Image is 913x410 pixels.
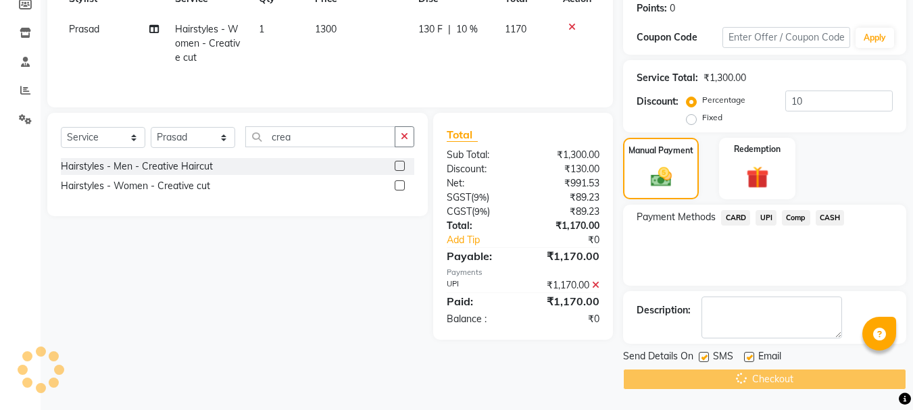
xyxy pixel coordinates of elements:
span: | [448,22,451,36]
div: 0 [670,1,675,16]
span: CASH [816,210,845,226]
div: ₹1,170.00 [523,278,610,292]
div: ₹130.00 [523,162,610,176]
div: UPI [437,278,523,292]
span: 1170 [505,23,526,35]
span: Email [758,349,781,366]
span: Payment Methods [637,210,716,224]
button: Apply [856,28,894,48]
div: ₹1,300.00 [523,148,610,162]
input: Search or Scan [245,126,395,147]
div: ₹991.53 [523,176,610,190]
div: Total: [437,219,523,233]
span: Prasad [69,23,99,35]
span: UPI [756,210,776,226]
label: Manual Payment [628,145,693,157]
div: Hairstyles - Men - Creative Haircut [61,159,213,174]
div: ₹0 [538,233,610,247]
div: ( ) [437,190,523,205]
span: Hairstyles - Women - Creative cut [175,23,240,63]
img: _gift.svg [739,163,776,191]
div: ₹0 [523,312,610,326]
div: ( ) [437,205,523,219]
span: CARD [721,210,750,226]
div: Hairstyles - Women - Creative cut [61,179,210,193]
div: Points: [637,1,667,16]
input: Enter Offer / Coupon Code [722,27,850,48]
span: 9% [474,206,487,217]
div: Payable: [437,248,523,264]
div: Discount: [637,95,678,109]
div: Payments [447,267,599,278]
span: 1300 [315,23,337,35]
div: ₹89.23 [523,190,610,205]
span: 130 F [418,22,443,36]
span: CGST [447,205,472,217]
span: SMS [713,349,733,366]
label: Redemption [734,143,781,155]
div: ₹1,300.00 [704,71,746,85]
span: SGST [447,191,471,203]
div: Net: [437,176,523,190]
div: ₹1,170.00 [523,248,610,264]
img: _cash.svg [644,165,678,189]
div: Coupon Code [637,30,722,45]
span: 9% [474,192,487,203]
div: ₹1,170.00 [523,293,610,309]
div: Service Total: [637,71,698,85]
div: Discount: [437,162,523,176]
span: 10 % [456,22,478,36]
a: Add Tip [437,233,537,247]
span: Send Details On [623,349,693,366]
span: 1 [259,23,264,35]
span: Comp [782,210,810,226]
div: Paid: [437,293,523,309]
div: ₹89.23 [523,205,610,219]
div: Balance : [437,312,523,326]
div: ₹1,170.00 [523,219,610,233]
span: Total [447,128,478,142]
div: Sub Total: [437,148,523,162]
label: Percentage [702,94,745,106]
div: Description: [637,303,691,317]
label: Fixed [702,111,722,124]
